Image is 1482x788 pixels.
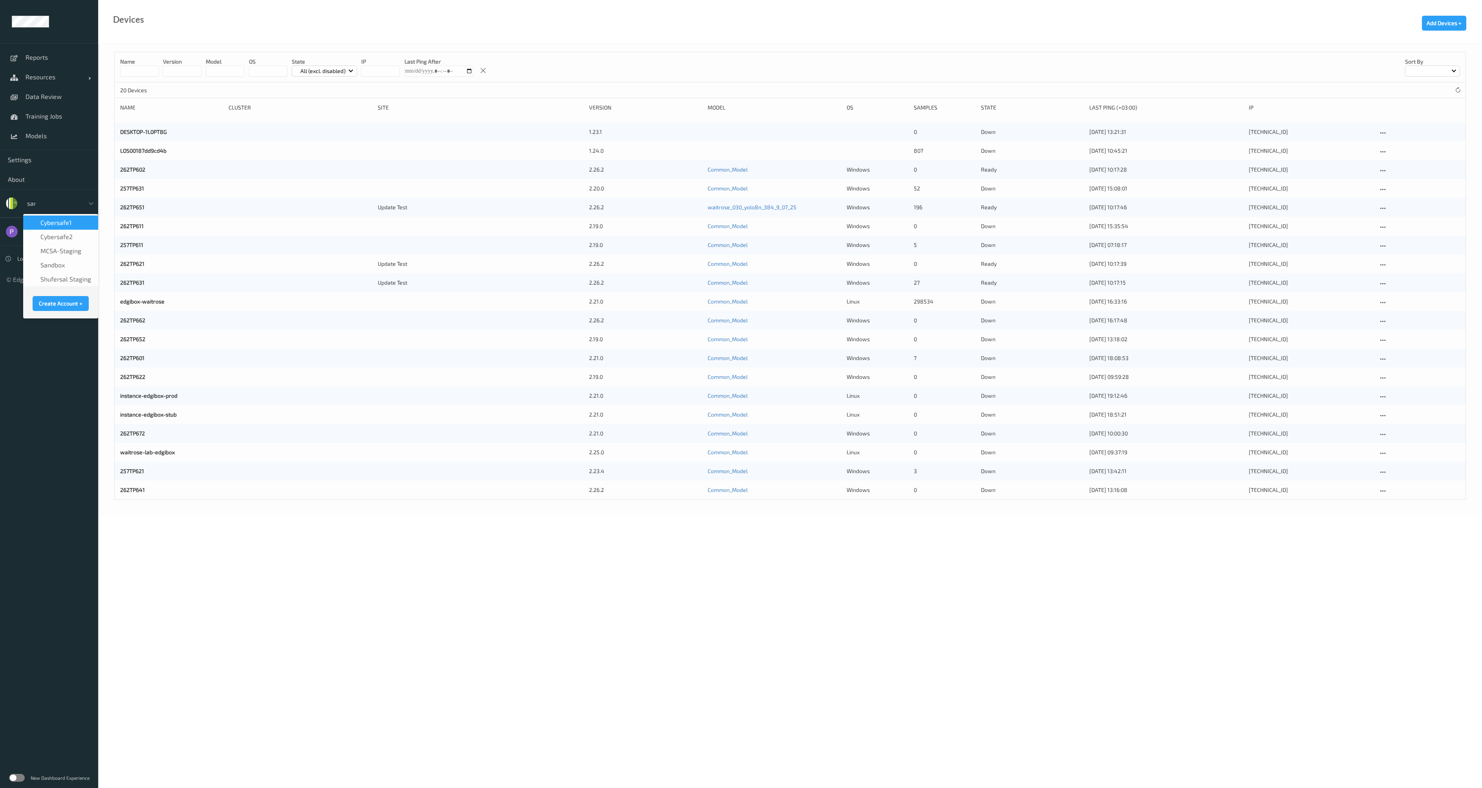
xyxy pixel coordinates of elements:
[914,241,975,249] div: 5
[981,411,1084,419] p: down
[847,354,908,362] p: windows
[589,166,702,174] div: 2.26.2
[847,430,908,437] p: windows
[1405,58,1460,66] p: Sort by
[981,203,1084,211] p: ready
[589,128,702,136] div: 1.23.1
[1249,128,1372,136] div: [TECHNICAL_ID]
[981,279,1084,287] p: ready
[708,392,748,399] a: Common_Model
[1089,298,1244,305] div: [DATE] 16:33:16
[708,486,748,493] a: Common_Model
[1249,430,1372,437] div: [TECHNICAL_ID]
[914,298,975,305] div: 298534
[708,279,748,286] a: Common_Model
[914,467,975,475] div: 3
[589,486,702,494] div: 2.26.2
[1249,222,1372,230] div: [TECHNICAL_ID]
[1249,392,1372,400] div: [TECHNICAL_ID]
[120,204,145,210] a: 262TP651
[1089,222,1244,230] div: [DATE] 15:35:54
[120,430,145,437] a: 262TP672
[914,392,975,400] div: 0
[708,336,748,342] a: Common_Model
[981,373,1084,381] p: down
[708,223,748,229] a: Common_Model
[981,298,1084,305] p: down
[981,354,1084,362] p: down
[914,203,975,211] div: 196
[981,392,1084,400] p: down
[589,467,702,475] div: 2.23.4
[981,486,1084,494] p: down
[1249,467,1372,475] div: [TECHNICAL_ID]
[1249,241,1372,249] div: [TECHNICAL_ID]
[847,104,908,112] div: OS
[378,203,584,211] div: Update Test
[914,316,975,324] div: 0
[981,316,1084,324] p: down
[914,104,975,112] div: Samples
[708,373,748,380] a: Common_Model
[589,241,702,249] div: 2.19.0
[981,448,1084,456] p: down
[847,448,908,456] p: linux
[589,335,702,343] div: 2.19.0
[981,185,1084,192] p: down
[120,185,144,192] a: 257TP631
[1249,279,1372,287] div: [TECHNICAL_ID]
[1249,335,1372,343] div: [TECHNICAL_ID]
[361,58,400,66] p: IP
[120,58,159,66] p: Name
[1089,316,1244,324] div: [DATE] 16:17:48
[981,260,1084,268] p: ready
[847,467,908,475] p: windows
[1249,354,1372,362] div: [TECHNICAL_ID]
[1089,467,1244,475] div: [DATE] 13:42:11
[914,373,975,381] div: 0
[914,430,975,437] div: 0
[981,241,1084,249] p: down
[1089,260,1244,268] div: [DATE] 10:17:39
[708,204,796,210] a: waitrose_030_yolo8n_384_9_07_25
[229,104,372,112] div: Cluster
[120,241,143,248] a: 257TP611
[1249,185,1372,192] div: [TECHNICAL_ID]
[708,241,748,248] a: Common_Model
[120,373,145,380] a: 262TP622
[847,298,908,305] p: linux
[120,86,179,94] p: 20 Devices
[847,486,908,494] p: windows
[589,104,702,112] div: version
[914,128,975,136] div: 0
[1249,298,1372,305] div: [TECHNICAL_ID]
[589,430,702,437] div: 2.21.0
[1089,335,1244,343] div: [DATE] 13:18:02
[1089,147,1244,155] div: [DATE] 10:45:21
[113,16,144,24] div: Devices
[981,430,1084,437] p: down
[589,354,702,362] div: 2.21.0
[1249,411,1372,419] div: [TECHNICAL_ID]
[847,203,908,211] p: windows
[589,411,702,419] div: 2.21.0
[120,298,165,305] a: edgibox-waitrose
[708,166,748,173] a: Common_Model
[1089,354,1244,362] div: [DATE] 18:08:53
[378,104,584,112] div: Site
[120,392,177,399] a: instance-edgibox-prod
[1089,373,1244,381] div: [DATE] 09:59:28
[981,128,1084,136] p: down
[589,147,702,155] div: 1.24.0
[914,486,975,494] div: 0
[1089,104,1244,112] div: Last Ping (+03:00)
[981,335,1084,343] p: down
[120,104,223,112] div: Name
[1089,430,1244,437] div: [DATE] 10:00:30
[589,203,702,211] div: 2.26.2
[589,279,702,287] div: 2.26.2
[1089,486,1244,494] div: [DATE] 13:16:08
[914,411,975,419] div: 0
[589,373,702,381] div: 2.19.0
[1249,448,1372,456] div: [TECHNICAL_ID]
